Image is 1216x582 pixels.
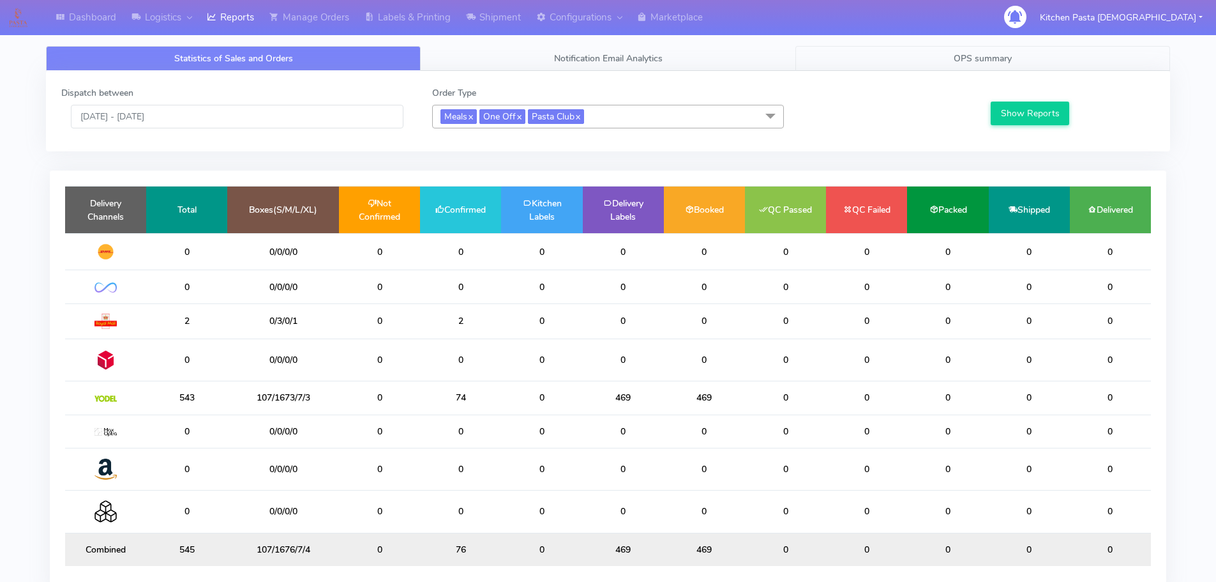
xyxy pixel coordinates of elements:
td: 0/0/0/0 [227,415,339,448]
td: 0 [339,533,420,566]
img: Collection [94,500,117,523]
td: 0 [664,339,745,381]
td: 0 [339,381,420,415]
span: Meals [440,109,477,124]
td: 0 [583,448,664,490]
td: 0 [989,303,1070,339]
td: 0/0/0/0 [227,491,339,533]
td: 0 [501,448,582,490]
td: 0 [826,233,907,270]
a: x [516,109,522,123]
td: 0 [1070,533,1151,566]
td: 0 [989,339,1070,381]
img: Royal Mail [94,314,117,329]
img: OnFleet [94,282,117,293]
td: 0 [339,270,420,303]
img: MaxOptra [94,428,117,437]
img: Amazon [94,458,117,480]
td: 0 [501,270,582,303]
td: 0 [146,448,227,490]
td: 0 [664,270,745,303]
td: 0 [583,270,664,303]
td: 74 [420,381,501,415]
td: 0 [501,339,582,381]
td: 0 [1070,491,1151,533]
td: 0 [420,491,501,533]
td: 0 [339,448,420,490]
td: Shipped [989,187,1070,233]
span: One Off [479,109,525,124]
td: 0 [1070,415,1151,448]
td: 107/1673/7/3 [227,381,339,415]
td: 0 [745,533,826,566]
td: Packed [907,187,988,233]
td: 0 [664,303,745,339]
td: 0 [826,270,907,303]
td: 0 [146,491,227,533]
td: 0 [339,415,420,448]
td: 0 [826,381,907,415]
td: 0 [907,303,988,339]
td: 0 [583,415,664,448]
td: 0 [745,270,826,303]
td: 0 [826,533,907,566]
td: 0 [1070,339,1151,381]
td: Confirmed [420,187,501,233]
td: 0/3/0/1 [227,303,339,339]
td: 0 [826,303,907,339]
td: 0 [664,448,745,490]
td: 0 [146,233,227,270]
td: Booked [664,187,745,233]
td: 0/0/0/0 [227,233,339,270]
td: 0 [146,415,227,448]
td: 2 [420,303,501,339]
td: 0 [745,233,826,270]
span: Pasta Club [528,109,584,124]
span: Notification Email Analytics [554,52,663,65]
td: 0 [420,448,501,490]
td: 0 [907,381,988,415]
td: Delivered [1070,187,1151,233]
td: 0 [907,415,988,448]
span: Statistics of Sales and Orders [174,52,293,65]
td: 469 [664,381,745,415]
td: 0 [745,381,826,415]
td: 469 [583,381,664,415]
td: 0 [420,233,501,270]
td: 0 [420,339,501,381]
td: Total [146,187,227,233]
ul: Tabs [46,46,1170,71]
td: 0 [664,491,745,533]
td: 0 [664,233,745,270]
td: 76 [420,533,501,566]
td: 0 [583,303,664,339]
td: 0 [745,339,826,381]
td: 0 [339,339,420,381]
td: 0 [339,303,420,339]
td: 545 [146,533,227,566]
td: 543 [146,381,227,415]
td: 0 [826,339,907,381]
td: Delivery Labels [583,187,664,233]
img: Yodel [94,395,117,402]
td: Combined [65,533,146,566]
button: Kitchen Pasta [DEMOGRAPHIC_DATA] [1030,4,1212,31]
td: 0 [501,415,582,448]
td: 0 [907,448,988,490]
td: 0 [826,491,907,533]
td: 0 [745,491,826,533]
label: Order Type [432,86,476,100]
td: 0 [907,233,988,270]
td: 0 [826,415,907,448]
td: 0 [1070,303,1151,339]
span: OPS summary [954,52,1012,65]
td: 0 [989,448,1070,490]
td: 2 [146,303,227,339]
td: 0 [146,339,227,381]
td: 0/0/0/0 [227,270,339,303]
td: QC Failed [826,187,907,233]
td: 0/0/0/0 [227,339,339,381]
td: 0 [1070,270,1151,303]
td: 0 [989,533,1070,566]
td: 0 [583,491,664,533]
